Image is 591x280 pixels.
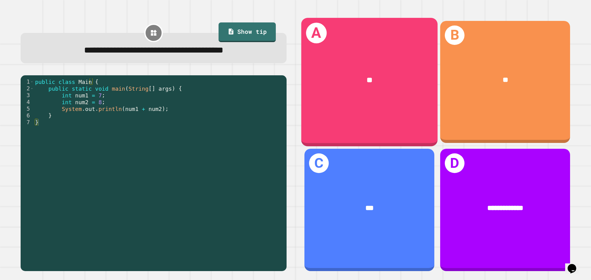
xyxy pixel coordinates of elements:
h1: A [306,22,327,43]
div: 6 [21,112,34,119]
h1: C [309,153,329,173]
div: 5 [21,105,34,112]
h1: B [445,26,464,45]
div: 7 [21,119,34,126]
div: 1 [21,78,34,85]
div: 2 [21,85,34,92]
iframe: chat widget [565,255,585,274]
a: Show tip [219,22,276,42]
h1: D [445,153,464,173]
span: Toggle code folding, rows 2 through 6 [30,85,34,92]
div: 4 [21,99,34,105]
span: Toggle code folding, rows 1 through 7 [30,78,34,85]
div: 3 [21,92,34,99]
